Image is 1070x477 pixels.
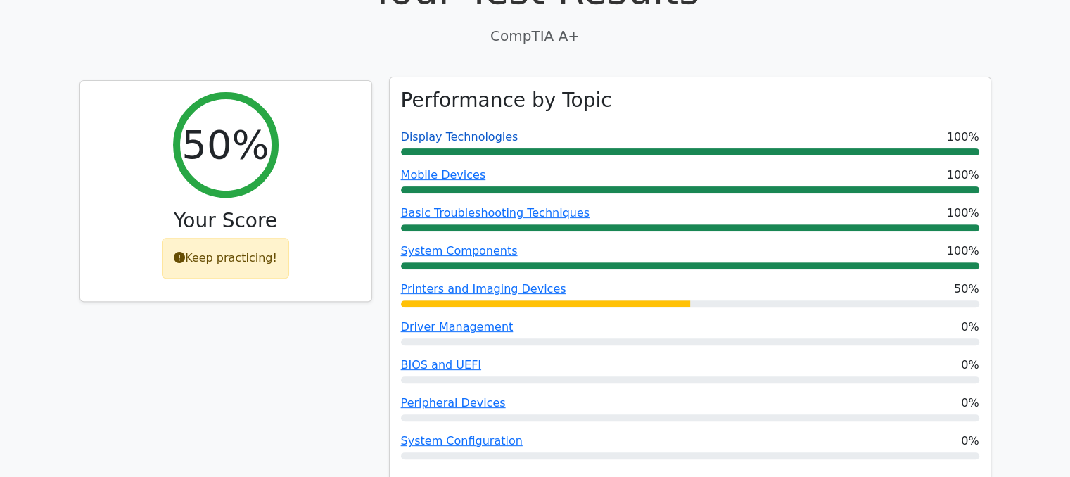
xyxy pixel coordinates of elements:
[401,320,514,333] a: Driver Management
[401,168,486,182] a: Mobile Devices
[947,205,979,222] span: 100%
[961,357,979,374] span: 0%
[947,129,979,146] span: 100%
[401,434,523,447] a: System Configuration
[401,244,518,257] a: System Components
[401,206,590,220] a: Basic Troubleshooting Techniques
[79,25,991,46] p: CompTIA A+
[181,121,269,168] h2: 50%
[947,243,979,260] span: 100%
[961,319,979,336] span: 0%
[401,396,506,409] a: Peripheral Devices
[401,358,481,371] a: BIOS and UEFI
[91,209,360,233] h3: Your Score
[961,395,979,412] span: 0%
[162,238,289,279] div: Keep practicing!
[961,433,979,450] span: 0%
[947,167,979,184] span: 100%
[401,130,518,144] a: Display Technologies
[401,89,612,113] h3: Performance by Topic
[401,282,566,295] a: Printers and Imaging Devices
[954,281,979,298] span: 50%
